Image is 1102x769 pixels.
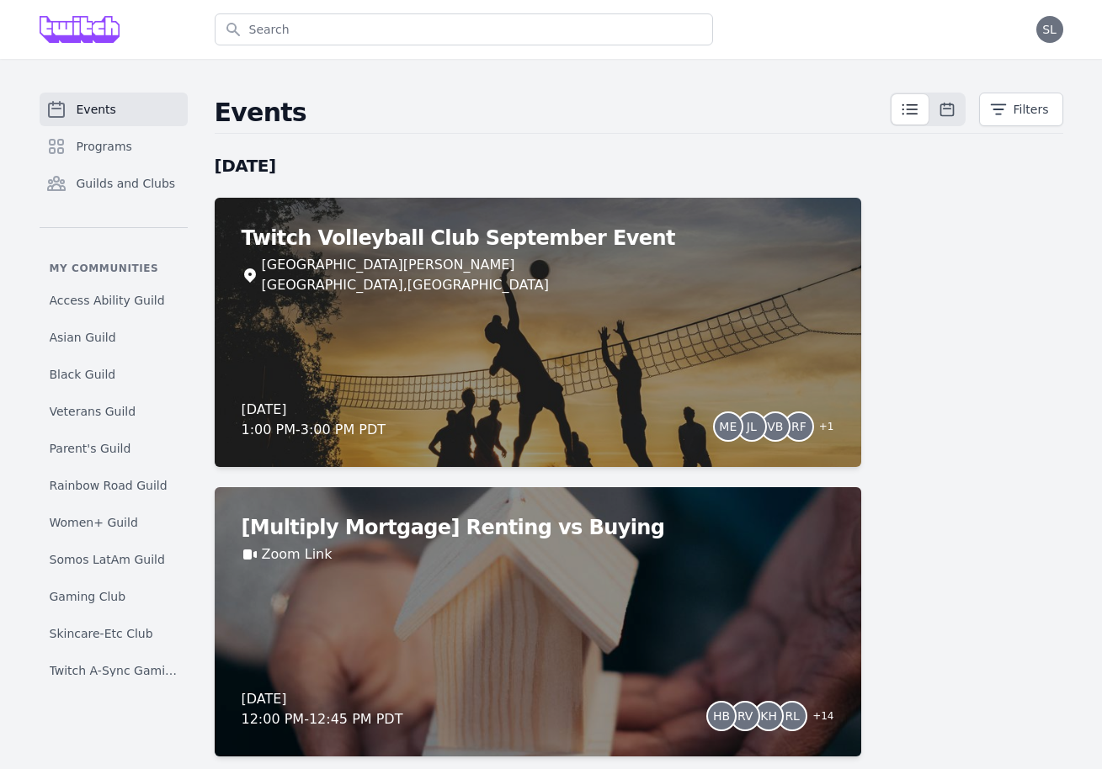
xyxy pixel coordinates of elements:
[785,710,800,722] span: RL
[50,403,136,420] span: Veterans Guild
[40,470,188,501] a: Rainbow Road Guild
[50,514,138,531] span: Women+ Guild
[50,366,116,383] span: Black Guild
[1042,24,1057,35] span: SL
[40,507,188,538] a: Women+ Guild
[215,154,861,178] h2: [DATE]
[77,175,176,192] span: Guilds and Clubs
[215,487,861,756] a: [Multiply Mortgage] Renting vs BuyingZoom Link[DATE]12:00 PM-12:45 PM PDTHBRVKHRL+14
[77,101,116,118] span: Events
[40,16,120,43] img: Grove
[719,421,737,432] span: ME
[791,421,807,432] span: RF
[40,93,188,126] a: Events
[50,551,165,568] span: Somos LatAm Guild
[40,130,188,163] a: Programs
[50,588,126,605] span: Gaming Club
[215,98,890,128] h2: Events
[50,292,165,309] span: Access Ability Guild
[979,93,1063,126] button: Filters
[809,416,834,440] span: + 1
[242,514,834,541] h2: [Multiply Mortgage] Renting vs Buying
[40,93,188,676] nav: Sidebar
[242,689,403,729] div: [DATE] 12:00 PM - 12:45 PM PDT
[802,706,833,729] span: + 14
[1036,16,1063,43] button: SL
[215,13,713,45] input: Search
[50,477,168,494] span: Rainbow Road Guild
[262,255,549,295] span: [GEOGRAPHIC_DATA][PERSON_NAME] [GEOGRAPHIC_DATA] , [GEOGRAPHIC_DATA]
[760,710,777,722] span: KH
[242,225,834,252] h2: Twitch Volleyball Club September Event
[40,581,188,612] a: Gaming Club
[40,618,188,649] a: Skincare-Etc Club
[40,655,188,686] a: Twitch A-Sync Gaming (TAG) Club
[215,198,861,467] a: Twitch Volleyball Club September Event[GEOGRAPHIC_DATA][PERSON_NAME] [GEOGRAPHIC_DATA],[GEOGRAPHI...
[747,421,757,432] span: JL
[242,400,386,440] div: [DATE] 1:00 PM - 3:00 PM PDT
[77,138,132,155] span: Programs
[50,329,116,346] span: Asian Guild
[50,625,153,642] span: Skincare-Etc Club
[50,662,178,679] span: Twitch A-Sync Gaming (TAG) Club
[40,359,188,390] a: Black Guild
[40,262,188,275] p: My communities
[262,544,333,565] a: Zoom Link
[737,710,753,722] span: RV
[767,421,783,432] span: VB
[40,285,188,316] a: Access Ability Guild
[40,544,188,575] a: Somos LatAm Guild
[713,710,730,722] span: HB
[40,167,188,200] a: Guilds and Clubs
[40,433,188,464] a: Parent's Guild
[40,322,188,353] a: Asian Guild
[50,440,131,457] span: Parent's Guild
[40,396,188,427] a: Veterans Guild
